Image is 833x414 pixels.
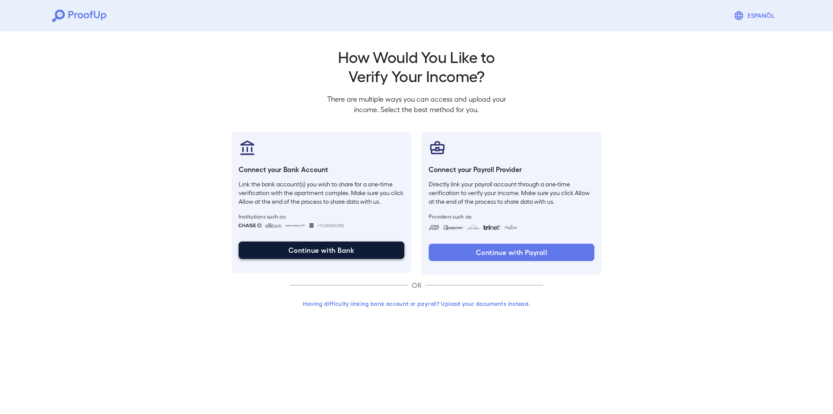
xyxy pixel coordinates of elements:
[309,223,314,228] img: wellsfargo.svg
[290,296,543,311] button: Having difficulty linking bank account or payroll? Upload your documents instead.
[239,242,404,259] button: Continue with Bank
[483,225,501,230] img: trinet.svg
[285,223,306,228] img: bankOfAmerica.svg
[429,139,446,156] img: payrollProvider.svg
[317,222,344,229] span: +11,000 More
[730,7,781,24] button: Espanõl
[443,225,464,230] img: paycom.svg
[504,225,518,230] img: paycon.svg
[239,139,256,156] img: bankAccount.svg
[265,223,282,228] img: citibank.svg
[239,180,404,206] p: Link the bank account(s) you wish to share for a one-time verification with the apartment complex...
[467,225,480,230] img: workday.svg
[320,47,513,85] h2: How Would You Like to Verify Your Income?
[429,244,594,261] button: Continue with Payroll
[429,180,594,206] p: Directly link your payroll account through a one-time verification to verify your income. Make su...
[239,213,404,220] span: Institutions such as:
[429,164,594,175] h6: Connect your Payroll Provider
[429,225,439,230] img: adp.svg
[239,164,404,175] h6: Connect your Bank Account
[239,223,262,228] img: chase.svg
[429,213,594,220] span: Providers such as:
[408,280,425,291] p: OR
[320,94,513,115] p: There are multiple ways you can access and upload your income. Select the best method for you.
